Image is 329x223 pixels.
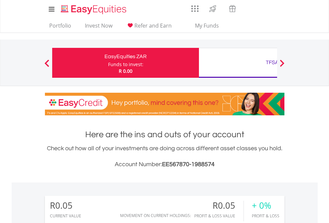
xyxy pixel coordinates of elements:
span: Refer and Earn [134,22,172,29]
img: vouchers-v2.svg [227,3,238,14]
button: Next [275,63,289,69]
a: Invest Now [82,22,115,33]
a: Home page [58,2,129,15]
span: My Funds [185,21,229,30]
div: R0.05 [194,201,244,210]
img: grid-menu-icon.svg [191,5,199,12]
div: Profit & Loss Value [194,214,244,218]
a: Notifications [242,2,259,15]
div: + 0% [252,201,279,210]
a: My Profile [276,2,293,16]
a: FAQ's and Support [259,2,276,15]
h1: Here are the ins and outs of your account [45,129,284,141]
div: Profit & Loss [252,214,279,218]
a: Portfolio [47,22,74,33]
img: thrive-v2.svg [207,3,218,14]
img: EasyEquities_Logo.png [60,4,129,15]
a: Vouchers [223,2,242,14]
div: Funds to invest: [108,61,143,68]
img: EasyCredit Promotion Banner [45,93,284,115]
button: Previous [40,63,54,69]
h3: Account Number: [45,160,284,169]
div: Check out how all of your investments are doing across different asset classes you hold. [45,144,284,169]
span: EE567870-1988574 [162,161,215,167]
span: R 0.00 [119,68,132,74]
a: AppsGrid [187,2,203,12]
div: CURRENT VALUE [50,214,81,218]
a: Refer and Earn [123,22,174,33]
div: EasyEquities ZAR [56,52,195,61]
div: R0.05 [50,201,81,210]
div: Movement on Current Holdings: [120,213,191,218]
